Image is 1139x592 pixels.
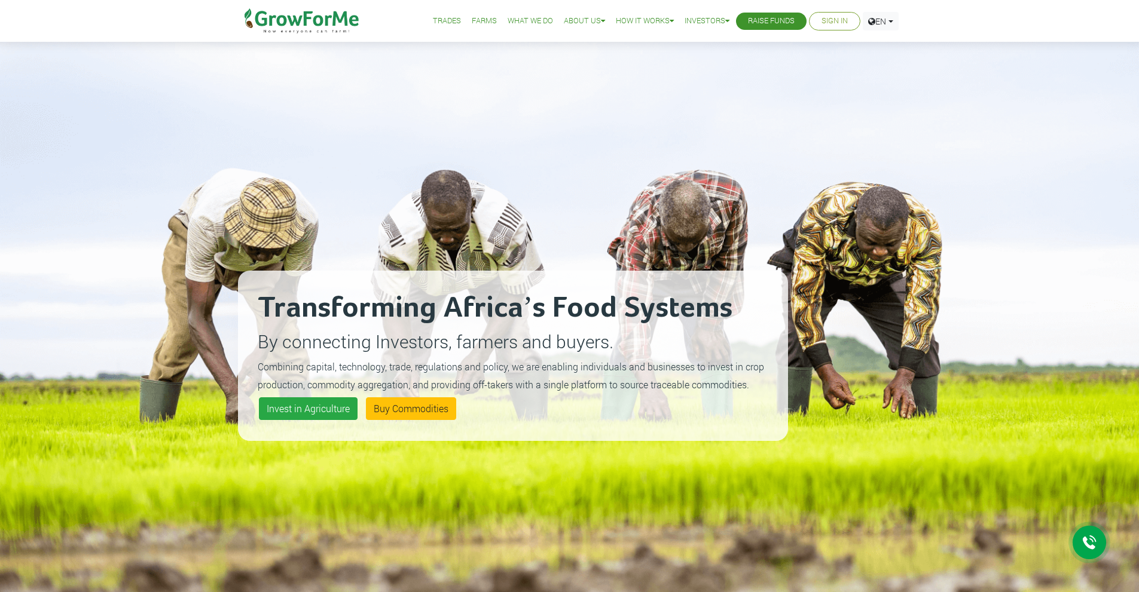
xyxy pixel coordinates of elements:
a: Buy Commodities [366,397,456,420]
a: Invest in Agriculture [259,397,358,420]
a: About Us [564,15,605,27]
a: Farms [472,15,497,27]
p: By connecting Investors, farmers and buyers. [258,328,768,355]
a: What We Do [508,15,553,27]
a: Investors [685,15,729,27]
a: EN [863,12,899,30]
a: How it Works [616,15,674,27]
h2: Transforming Africa’s Food Systems [258,290,768,326]
small: Combining capital, technology, trade, regulations and policy, we are enabling individuals and bus... [258,360,764,391]
a: Raise Funds [748,15,795,27]
a: Sign In [822,15,848,27]
a: Trades [433,15,461,27]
